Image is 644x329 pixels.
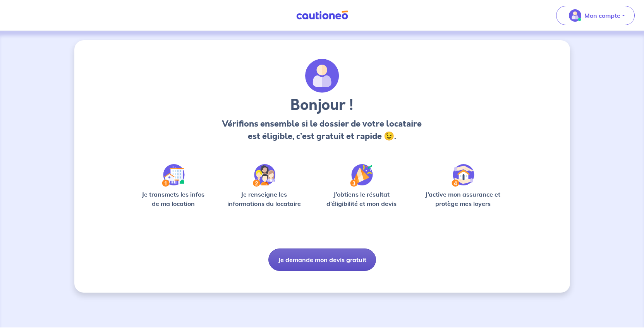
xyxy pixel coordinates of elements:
[584,11,620,20] p: Mon compte
[268,248,376,271] button: Je demande mon devis gratuit
[556,6,635,25] button: illu_account_valid_menu.svgMon compte
[452,164,474,187] img: /static/bfff1cf634d835d9112899e6a3df1a5d/Step-4.svg
[418,190,508,208] p: J’active mon assurance et protège mes loyers
[318,190,405,208] p: J’obtiens le résultat d’éligibilité et mon devis
[569,9,581,22] img: illu_account_valid_menu.svg
[162,164,185,187] img: /static/90a569abe86eec82015bcaae536bd8e6/Step-1.svg
[350,164,373,187] img: /static/f3e743aab9439237c3e2196e4328bba9/Step-3.svg
[220,96,424,115] h3: Bonjour !
[293,10,351,20] img: Cautioneo
[136,190,210,208] p: Je transmets les infos de ma location
[253,164,275,187] img: /static/c0a346edaed446bb123850d2d04ad552/Step-2.svg
[223,190,306,208] p: Je renseigne les informations du locataire
[305,59,339,93] img: archivate
[220,118,424,142] p: Vérifions ensemble si le dossier de votre locataire est éligible, c’est gratuit et rapide 😉.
